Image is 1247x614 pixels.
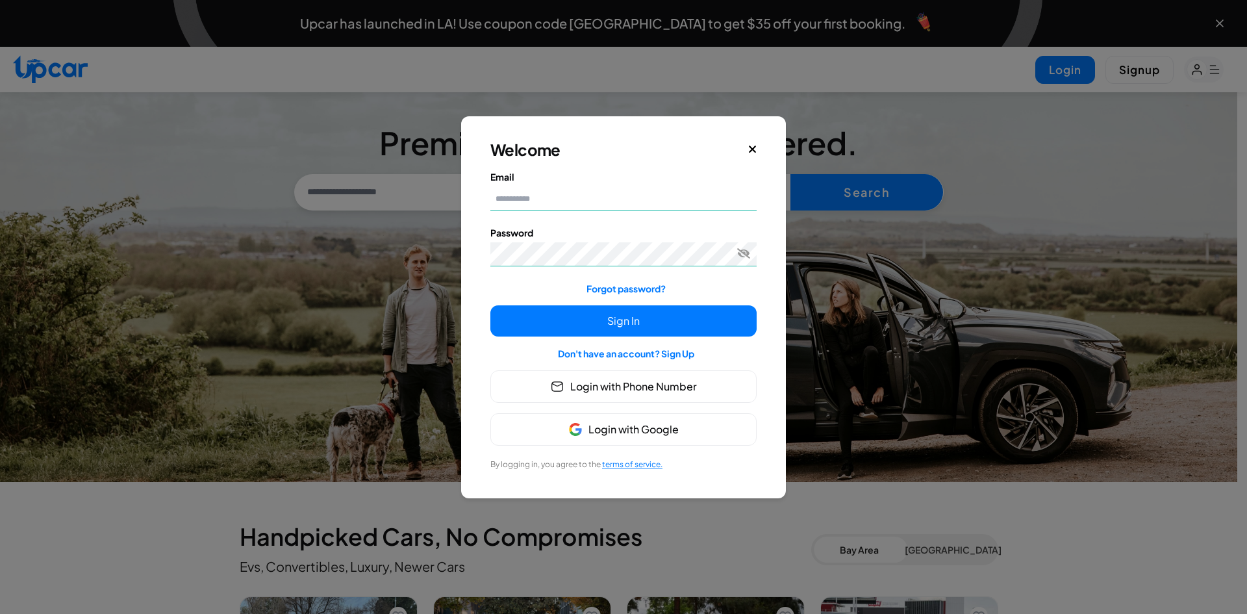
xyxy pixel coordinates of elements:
[737,247,750,260] button: Toggle password visibility
[551,380,564,393] img: Email Icon
[586,283,666,294] a: Forgot password?
[490,226,757,240] label: Password
[490,305,757,337] button: Sign In
[748,144,757,155] button: Close
[490,370,757,403] button: Login with Phone Number
[602,459,662,469] span: terms of service.
[569,423,582,436] img: Google Icon
[588,422,679,437] span: Login with Google
[490,139,561,160] h3: Welcome
[570,379,697,394] span: Login with Phone Number
[558,348,694,359] a: Don't have an account? Sign Up
[490,459,662,470] label: By logging in, you agree to the
[490,170,757,184] label: Email
[490,413,757,446] button: Login with Google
